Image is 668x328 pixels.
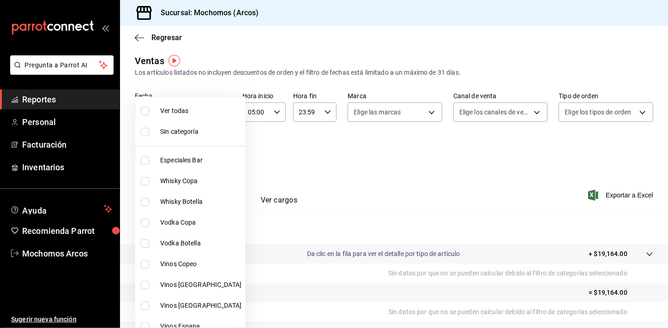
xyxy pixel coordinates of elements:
span: Whisky Copa [160,176,241,186]
span: Vodka Copa [160,218,241,227]
span: Vinos [GEOGRAPHIC_DATA] [160,280,241,290]
span: Vodka Botella [160,239,241,248]
span: Whisky Botella [160,197,241,207]
span: Vinos [GEOGRAPHIC_DATA] [160,301,241,310]
img: Tooltip marker [169,55,180,66]
span: Ver todas [160,106,241,116]
span: Vinos Copeo [160,259,241,269]
span: Especiales Bar [160,155,241,165]
span: Sin categoría [160,127,241,137]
